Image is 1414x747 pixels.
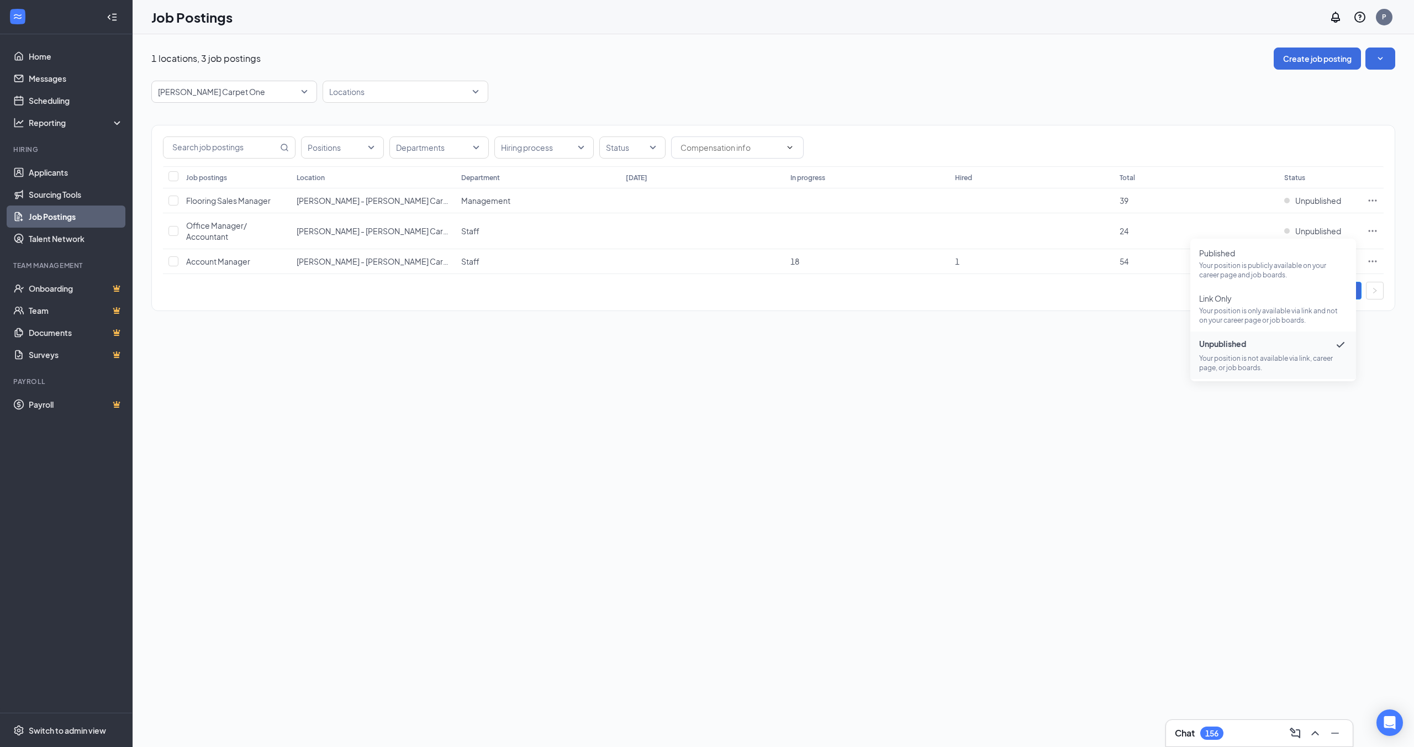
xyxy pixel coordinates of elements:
[1326,724,1344,742] button: Minimize
[1199,306,1347,325] p: Your position is only available via link and not on your career page or job boards.
[13,261,121,270] div: Team Management
[1375,53,1386,64] svg: SmallChevronDown
[461,196,510,206] span: Management
[1366,282,1384,299] li: Next Page
[1329,10,1342,24] svg: Notifications
[456,249,620,274] td: Staff
[1306,724,1324,742] button: ChevronUp
[785,143,794,152] svg: ChevronDown
[461,173,500,182] div: Department
[785,166,949,188] th: In progress
[456,188,620,213] td: Management
[297,256,473,266] span: [PERSON_NAME] - [PERSON_NAME] Carpet One
[186,256,250,266] span: Account Manager
[29,45,123,67] a: Home
[158,86,265,97] p: [PERSON_NAME] Carpet One
[1205,729,1218,738] div: 156
[1334,338,1347,351] svg: Checkmark
[1199,338,1347,351] span: Unpublished
[29,206,123,228] a: Job Postings
[13,725,24,736] svg: Settings
[1120,256,1128,266] span: 54
[461,226,479,236] span: Staff
[620,166,785,188] th: [DATE]
[1199,261,1347,280] p: Your position is publicly available on your career page and job boards.
[29,228,123,250] a: Talent Network
[29,277,123,299] a: OnboardingCrown
[1371,287,1378,294] span: right
[186,173,227,182] div: Job postings
[949,166,1114,188] th: Hired
[1309,727,1322,740] svg: ChevronUp
[297,173,325,182] div: Location
[1382,12,1386,22] div: P
[1353,10,1366,24] svg: QuestionInfo
[297,196,473,206] span: [PERSON_NAME] - [PERSON_NAME] Carpet One
[790,256,799,266] span: 18
[13,145,121,154] div: Hiring
[1328,727,1342,740] svg: Minimize
[29,117,124,128] div: Reporting
[1367,256,1378,267] svg: Ellipses
[1286,724,1304,742] button: ComposeMessage
[29,322,123,344] a: DocumentsCrown
[1175,727,1195,739] h3: Chat
[1199,248,1347,259] span: Published
[29,90,123,112] a: Scheduling
[1367,195,1378,206] svg: Ellipses
[151,8,233,27] h1: Job Postings
[1199,293,1347,304] span: Link Only
[107,12,118,23] svg: Collapse
[186,196,271,206] span: Flooring Sales Manager
[291,188,456,213] td: Helena - Finstad's Carpet One
[1274,48,1361,70] button: Create job posting
[29,299,123,322] a: TeamCrown
[1365,48,1395,70] button: SmallChevronDown
[13,117,24,128] svg: Analysis
[13,377,121,386] div: Payroll
[1289,727,1302,740] svg: ComposeMessage
[186,220,247,241] span: Office Manager/ Accountant
[955,256,959,266] span: 1
[456,213,620,249] td: Staff
[12,11,23,22] svg: WorkstreamLogo
[29,344,123,366] a: SurveysCrown
[1120,196,1128,206] span: 39
[1120,226,1128,236] span: 24
[297,226,473,236] span: [PERSON_NAME] - [PERSON_NAME] Carpet One
[29,725,106,736] div: Switch to admin view
[1366,282,1384,299] button: right
[1279,166,1362,188] th: Status
[1295,195,1341,206] span: Unpublished
[1114,166,1279,188] th: Total
[461,256,479,266] span: Staff
[291,249,456,274] td: Helena - Finstad's Carpet One
[29,393,123,415] a: PayrollCrown
[1376,709,1403,736] div: Open Intercom Messenger
[29,183,123,206] a: Sourcing Tools
[29,67,123,90] a: Messages
[29,161,123,183] a: Applicants
[1295,225,1341,236] span: Unpublished
[1199,354,1347,372] p: Your position is not available via link, career page, or job boards.
[151,52,261,65] p: 1 locations, 3 job postings
[291,213,456,249] td: Helena - Finstad's Carpet One
[1367,225,1378,236] svg: Ellipses
[163,137,278,158] input: Search job postings
[680,141,781,154] input: Compensation info
[280,143,289,152] svg: MagnifyingGlass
